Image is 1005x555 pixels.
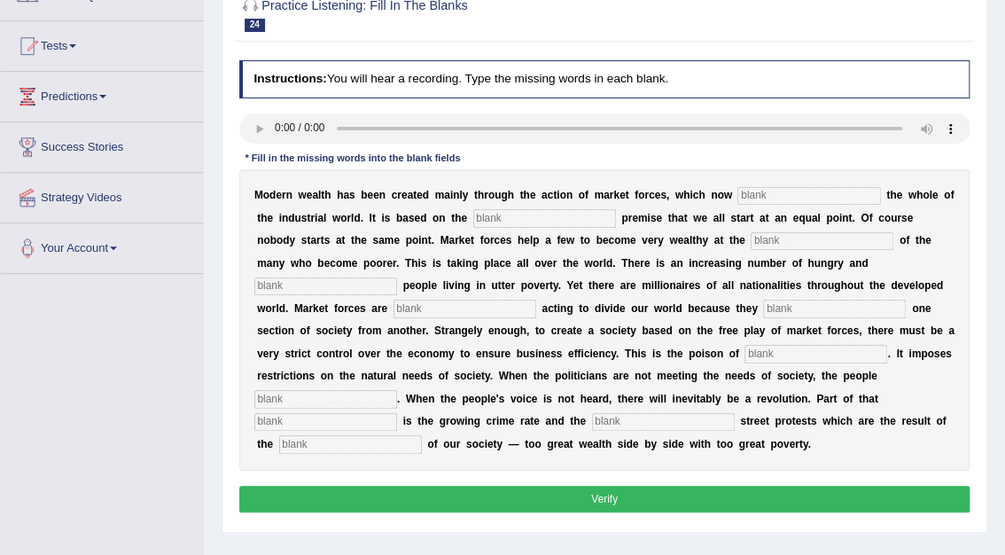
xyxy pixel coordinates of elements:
[781,212,787,224] b: n
[751,232,893,250] input: blank
[257,234,263,246] b: n
[386,257,393,270] b: e
[547,257,553,270] b: e
[392,189,398,201] b: c
[692,234,696,246] b: t
[261,212,267,224] b: h
[432,212,439,224] b: o
[269,189,276,201] b: d
[869,212,872,224] b: f
[459,234,465,246] b: k
[370,257,376,270] b: o
[263,234,269,246] b: o
[411,257,417,270] b: h
[459,189,462,201] b: l
[393,257,396,270] b: r
[596,234,602,246] b: b
[719,212,721,224] b: l
[671,212,677,224] b: h
[289,234,295,246] b: y
[385,212,391,224] b: s
[307,212,310,224] b: t
[451,212,455,224] b: t
[932,189,939,201] b: e
[393,300,536,317] input: blank
[463,257,465,270] b: i
[484,189,488,201] b: r
[658,234,664,246] b: y
[310,212,315,224] b: r
[282,189,286,201] b: r
[341,234,345,246] b: t
[456,257,463,270] b: k
[608,234,614,246] b: c
[696,234,702,246] b: h
[721,212,724,224] b: l
[720,234,723,246] b: t
[655,189,661,201] b: e
[740,212,746,224] b: a
[890,189,896,201] b: h
[1,21,203,66] a: Tests
[286,189,292,201] b: n
[369,212,371,224] b: I
[361,234,367,246] b: e
[638,189,644,201] b: o
[323,212,326,224] b: l
[908,189,916,201] b: w
[317,212,323,224] b: a
[675,189,683,201] b: w
[363,257,370,270] b: p
[632,212,638,224] b: e
[253,72,326,85] b: Instructions:
[647,212,650,224] b: i
[750,212,753,224] b: t
[891,212,897,224] b: u
[733,234,739,246] b: h
[307,189,313,201] b: e
[717,189,723,201] b: o
[361,189,367,201] b: b
[298,189,306,201] b: w
[417,257,420,270] b: i
[592,413,735,431] input: blank
[519,189,523,201] b: t
[291,257,299,270] b: w
[897,212,901,224] b: r
[1,173,203,217] a: Strategy Videos
[916,189,923,201] b: h
[613,189,619,201] b: k
[1,223,203,268] a: Your Account
[288,212,294,224] b: d
[950,189,954,201] b: f
[396,212,402,224] b: b
[620,234,630,246] b: m
[505,257,511,270] b: e
[312,189,318,201] b: a
[651,212,657,224] b: s
[729,234,733,246] b: t
[324,257,331,270] b: e
[1,72,203,116] a: Predictions
[775,212,781,224] b: a
[488,189,495,201] b: o
[861,212,869,224] b: O
[765,212,768,224] b: t
[310,234,316,246] b: a
[439,212,445,224] b: n
[414,212,420,224] b: e
[383,257,387,270] b: r
[318,189,321,201] b: l
[321,189,324,201] b: t
[440,234,449,246] b: M
[483,234,489,246] b: o
[736,212,740,224] b: t
[349,189,355,201] b: s
[649,189,655,201] b: c
[435,189,445,201] b: m
[566,189,573,201] b: n
[412,234,418,246] b: o
[805,212,811,224] b: u
[689,234,692,246] b: l
[239,486,970,512] button: Verify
